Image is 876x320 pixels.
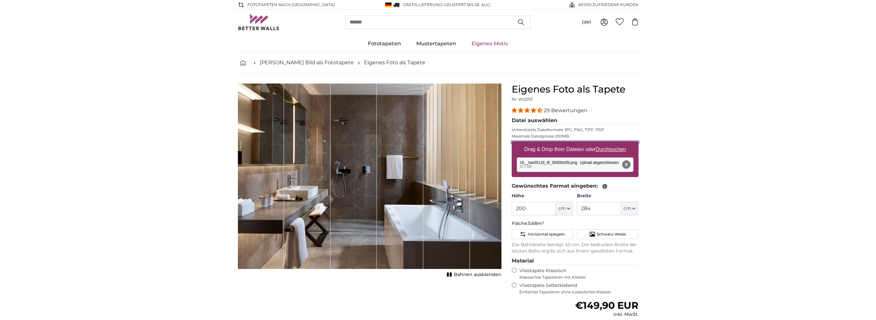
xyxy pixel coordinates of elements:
[238,14,280,30] img: Betterwalls
[522,143,629,156] label: Drag & Drop Ihrer Dateien oder
[556,202,573,215] button: cm
[512,182,638,190] legend: Gewünschtes Format eingeben:
[403,2,443,7] span: GRATIS Lieferung!
[595,147,626,152] u: Durchsuchen
[238,84,501,279] div: 1 of 1
[512,242,638,254] p: Die Bahnbreite beträgt 50 cm. Die bedruckte Breite der letzten Bahn ergibt sich aus Ihrem gewählt...
[577,193,638,199] label: Breite
[597,232,626,237] span: Schwarz-Weiss
[519,282,638,295] label: Vliestapete Selbstklebend
[464,35,516,52] a: Eigenes Motiv
[575,311,638,318] div: inkl. MwSt.
[544,107,587,113] span: 29 Bewertungen
[454,271,501,278] span: Bahnen ausblenden
[558,205,566,212] span: cm
[519,275,633,280] span: Klassisches Tapezieren mit Kleister
[385,3,392,7] img: Deutschland
[444,2,491,7] span: Geliefert bis 28. Aug.
[512,97,533,102] span: Nr. WQ553
[445,270,501,279] button: Bahnen ausblenden
[512,220,638,227] p: Fläche:
[577,16,596,28] button: (de)
[512,134,638,139] p: Maximale Dateigrösse 200MB.
[238,52,638,73] nav: breadcrumbs
[512,193,573,199] label: Höhe
[512,107,544,113] span: 4.34 stars
[519,289,638,295] span: Einfaches Tapezieren ohne zusätzlichen Kleister
[575,299,638,311] span: €149,90 EUR
[578,2,638,8] span: 60'000 ZUFRIEDENE KUNDEN
[519,268,633,280] label: Vliestapete Klassisch
[443,2,491,7] span: -
[512,257,638,265] legend: Material
[577,229,638,239] button: Schwarz-Weiss
[260,59,354,67] a: [PERSON_NAME] Bild als Fototapete
[247,2,335,8] span: Fototapeten nach [GEOGRAPHIC_DATA]
[528,220,544,226] span: 5.68m²
[623,205,631,212] span: cm
[364,59,425,67] a: Eigenes Foto als Tapete
[512,229,573,239] button: Horizontal spiegeln
[527,232,565,237] span: Horizontal spiegeln
[512,84,638,95] h1: Eigenes Foto als Tapete
[621,202,638,215] button: cm
[512,127,638,132] p: Unterstützte Dateiformate JPG, PNG, TIFF, PDF.
[409,35,464,52] a: Mustertapeten
[360,35,409,52] a: Fototapeten
[512,117,638,125] legend: Datei auswählen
